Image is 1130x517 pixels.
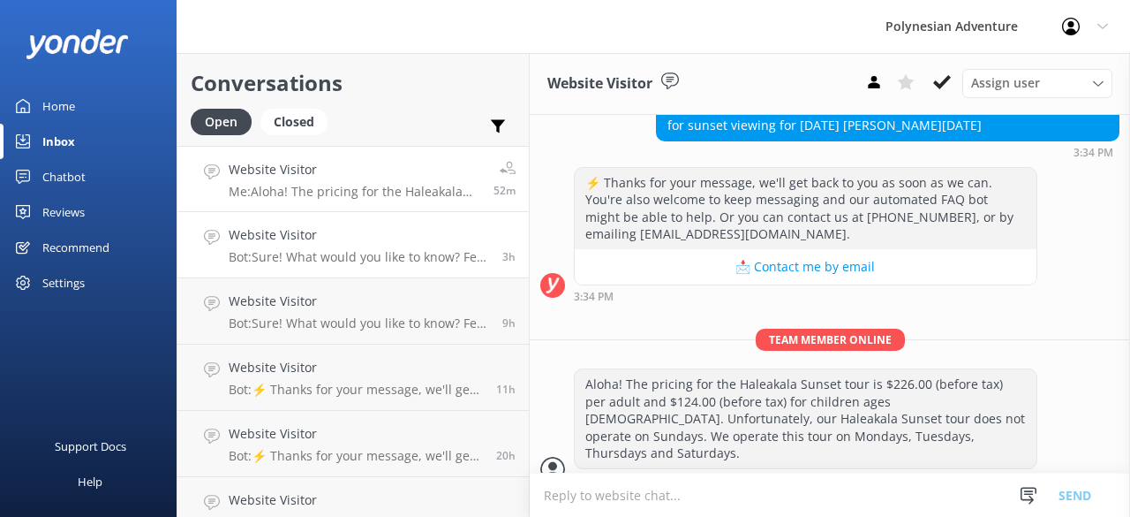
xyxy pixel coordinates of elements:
div: Chatbot [42,159,86,194]
span: 01:29pm 11-Aug-2025 (UTC -10:00) Pacific/Honolulu [502,249,516,264]
div: Aloha! The pricing for the Haleakala Sunset tour is $226.00 (before tax) per adult and $124.00 (b... [575,369,1036,468]
p: Bot: ⚡ Thanks for your message, we'll get back to you as soon as we can. You're also welcome to k... [229,448,483,464]
h4: Website Visitor [229,424,483,444]
h4: Website Visitor [229,225,489,245]
strong: 3:34 PM [1073,148,1113,158]
img: yonder-white-logo.png [26,29,128,58]
span: 08:28pm 10-Aug-2025 (UTC -10:00) Pacific/Honolulu [496,448,516,463]
span: Team member online [756,329,905,351]
div: Help [78,464,102,499]
h3: Website Visitor [547,72,652,95]
a: Website VisitorBot:⚡ Thanks for your message, we'll get back to you as soon as we can. You're als... [177,345,529,411]
h2: Conversations [191,66,516,100]
span: 05:33am 11-Aug-2025 (UTC -10:00) Pacific/Honolulu [496,382,516,397]
a: Website VisitorMe:Aloha! The pricing for the Haleakala Sunset tour is $226.00 (before tax) per ad... [177,146,529,212]
div: Open [191,109,252,135]
button: 📩 Contact me by email [575,249,1036,285]
h4: Website Visitor [229,160,480,179]
a: Closed [260,111,336,131]
p: Bot: Sure! What would you like to know? Feel free to ask about tour details, availability, pickup... [229,249,489,265]
div: Settings [42,265,85,300]
a: Website VisitorBot:Sure! What would you like to know? Feel free to ask about tour details, availa... [177,212,529,278]
div: Can I get a price quote for transportation to [GEOGRAPHIC_DATA] summit for sunset viewing for [DA... [657,93,1119,140]
span: 03:42pm 11-Aug-2025 (UTC -10:00) Pacific/Honolulu [493,183,516,198]
h4: Website Visitor [229,358,483,377]
a: Website VisitorBot:Sure! What would you like to know? Feel free to ask about tour details, availa... [177,278,529,345]
span: 07:12am 11-Aug-2025 (UTC -10:00) Pacific/Honolulu [502,316,516,331]
p: Me: Aloha! The pricing for the Haleakala Sunset tour is $226.00 (before tax) per adult and $124.0... [229,184,480,200]
a: Open [191,111,260,131]
p: Bot: Sure! What would you like to know? Feel free to ask about tour details, availability, pickup... [229,316,489,331]
div: Inbox [42,124,75,159]
div: Assign User [962,69,1112,97]
span: Assign user [971,73,1040,93]
div: 03:34pm 11-Aug-2025 (UTC -10:00) Pacific/Honolulu [656,146,1119,158]
div: Closed [260,109,328,135]
div: ⚡ Thanks for your message, we'll get back to you as soon as we can. You're also welcome to keep m... [575,168,1036,249]
a: Website VisitorBot:⚡ Thanks for your message, we'll get back to you as soon as we can. You're als... [177,411,529,477]
div: Support Docs [55,429,126,464]
h4: Website Visitor [229,490,483,510]
div: Home [42,88,75,124]
p: Bot: ⚡ Thanks for your message, we'll get back to you as soon as we can. You're also welcome to k... [229,382,483,398]
div: 03:34pm 11-Aug-2025 (UTC -10:00) Pacific/Honolulu [574,290,1037,302]
h4: Website Visitor [229,292,489,311]
div: Recommend [42,230,109,265]
strong: 3:34 PM [574,292,614,302]
div: Reviews [42,194,85,230]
